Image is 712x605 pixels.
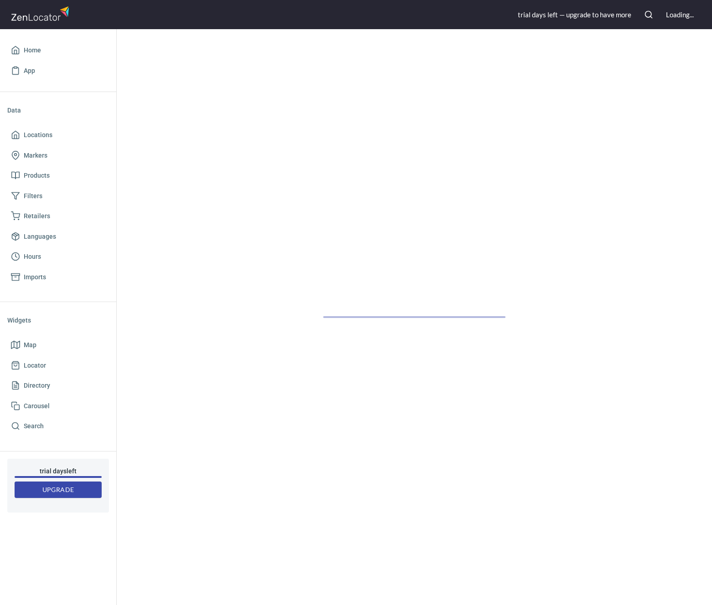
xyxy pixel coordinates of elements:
[24,231,56,242] span: Languages
[22,484,94,496] span: Upgrade
[7,309,109,331] li: Widgets
[24,380,50,391] span: Directory
[24,129,52,141] span: Locations
[7,206,109,226] a: Retailers
[24,251,41,262] span: Hours
[24,45,41,56] span: Home
[7,186,109,206] a: Filters
[7,375,109,396] a: Directory
[7,125,109,145] a: Locations
[7,165,109,186] a: Products
[7,145,109,166] a: Markers
[7,226,109,247] a: Languages
[24,210,50,222] span: Retailers
[7,335,109,355] a: Map
[518,10,631,20] div: trial day s left — upgrade to have more
[24,272,46,283] span: Imports
[24,190,42,202] span: Filters
[11,4,72,23] img: zenlocator
[7,355,109,376] a: Locator
[24,170,50,181] span: Products
[7,61,109,81] a: App
[639,5,659,25] button: Search
[666,10,694,20] div: Loading...
[24,420,44,432] span: Search
[15,482,102,498] button: Upgrade
[15,466,102,476] h6: trial day s left
[24,150,47,161] span: Markers
[7,267,109,287] a: Imports
[7,396,109,416] a: Carousel
[7,246,109,267] a: Hours
[24,339,36,351] span: Map
[7,99,109,121] li: Data
[7,416,109,436] a: Search
[24,65,35,77] span: App
[24,360,46,371] span: Locator
[24,400,50,412] span: Carousel
[7,40,109,61] a: Home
